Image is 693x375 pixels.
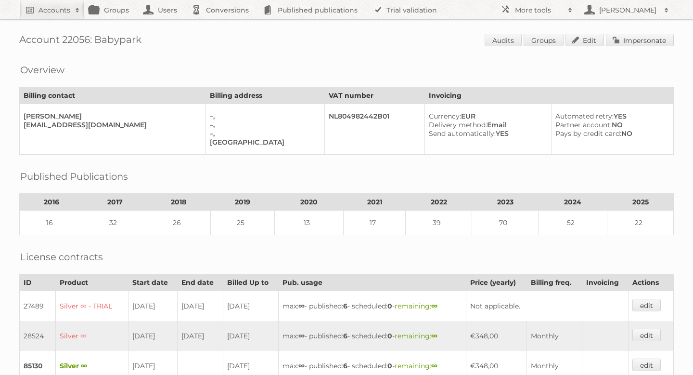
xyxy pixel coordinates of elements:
[147,194,210,211] th: 2018
[223,291,279,321] td: [DATE]
[527,274,582,291] th: Billing freq.
[555,121,666,129] div: NO
[431,362,437,370] strong: ∞
[83,194,147,211] th: 2017
[472,211,539,235] td: 70
[279,291,466,321] td: max: - published: - scheduled: -
[343,332,347,340] strong: 6
[343,194,406,211] th: 2021
[607,211,674,235] td: 22
[472,194,539,211] th: 2023
[597,5,659,15] h2: [PERSON_NAME]
[211,194,274,211] th: 2019
[20,87,206,104] th: Billing contact
[429,112,543,121] div: EUR
[128,321,177,351] td: [DATE]
[19,34,674,48] h1: Account 22056: Babypark
[83,211,147,235] td: 32
[20,169,128,184] h2: Published Publications
[387,362,392,370] strong: 0
[632,359,661,371] a: edit
[343,362,347,370] strong: 6
[20,321,56,351] td: 28524
[343,302,347,310] strong: 6
[298,332,305,340] strong: ∞
[607,194,674,211] th: 2025
[582,274,628,291] th: Invoicing
[466,291,628,321] td: Not applicable.
[178,291,223,321] td: [DATE]
[406,211,472,235] td: 39
[395,362,437,370] span: remaining:
[20,250,103,264] h2: License contracts
[565,34,604,46] a: Edit
[223,321,279,351] td: [DATE]
[210,112,317,121] div: –,
[555,112,666,121] div: YES
[56,274,128,291] th: Product
[431,332,437,340] strong: ∞
[20,63,64,77] h2: Overview
[632,299,661,311] a: edit
[128,274,177,291] th: Start date
[178,321,223,351] td: [DATE]
[20,291,56,321] td: 27489
[555,121,612,129] span: Partner account:
[555,129,666,138] div: NO
[431,302,437,310] strong: ∞
[466,321,527,351] td: €348,00
[20,274,56,291] th: ID
[466,274,527,291] th: Price (yearly)
[555,129,621,138] span: Pays by credit card:
[424,87,673,104] th: Invoicing
[387,332,392,340] strong: 0
[274,194,343,211] th: 2020
[387,302,392,310] strong: 0
[538,211,607,235] td: 52
[538,194,607,211] th: 2024
[429,129,543,138] div: YES
[24,112,198,121] div: [PERSON_NAME]
[325,104,425,155] td: NL804982442B01
[274,211,343,235] td: 13
[298,302,305,310] strong: ∞
[524,34,564,46] a: Groups
[325,87,425,104] th: VAT number
[20,194,83,211] th: 2016
[279,321,466,351] td: max: - published: - scheduled: -
[223,274,279,291] th: Billed Up to
[395,302,437,310] span: remaining:
[429,112,461,121] span: Currency:
[343,211,406,235] td: 17
[429,121,487,129] span: Delivery method:
[298,362,305,370] strong: ∞
[205,87,325,104] th: Billing address
[485,34,522,46] a: Audits
[429,129,496,138] span: Send automatically:
[38,5,70,15] h2: Accounts
[211,211,274,235] td: 25
[24,121,198,129] div: [EMAIL_ADDRESS][DOMAIN_NAME]
[527,321,582,351] td: Monthly
[406,194,472,211] th: 2022
[628,274,674,291] th: Actions
[606,34,674,46] a: Impersonate
[210,121,317,129] div: –,
[395,332,437,340] span: remaining:
[210,138,317,147] div: [GEOGRAPHIC_DATA]
[56,291,128,321] td: Silver ∞ - TRIAL
[632,329,661,341] a: edit
[429,121,543,129] div: Email
[279,274,466,291] th: Pub. usage
[555,112,614,121] span: Automated retry:
[20,211,83,235] td: 16
[515,5,563,15] h2: More tools
[178,274,223,291] th: End date
[56,321,128,351] td: Silver ∞
[210,129,317,138] div: –,
[128,291,177,321] td: [DATE]
[147,211,210,235] td: 26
